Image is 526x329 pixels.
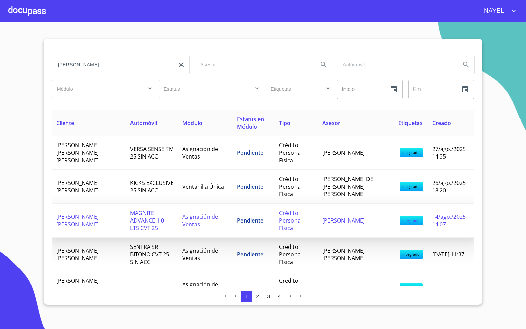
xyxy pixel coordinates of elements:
span: integrado [400,250,423,259]
span: [DATE] 11:37 [432,251,464,258]
span: Estatus en Módulo [237,115,264,130]
span: Crédito Persona Física [279,175,301,198]
span: [PERSON_NAME] [PERSON_NAME] [322,247,365,262]
span: [PERSON_NAME] [PERSON_NAME] [56,213,99,228]
span: integrado [400,148,423,157]
input: search [52,55,170,74]
input: search [337,55,455,74]
div: ​ [159,80,260,98]
span: integrado [400,182,423,191]
button: Search [315,56,332,73]
span: 2 [256,294,259,299]
span: Asignación de Ventas [182,213,218,228]
span: 3 [267,294,270,299]
span: KICKS EXCLUSIVE 25 SIN ACC [130,179,174,194]
span: integrado [400,283,423,293]
span: Pendiente [237,284,263,292]
button: 3 [263,291,274,302]
span: Crédito Persona Física [279,243,301,266]
span: Automóvil [130,119,157,127]
div: ​ [52,80,153,98]
span: [PERSON_NAME] [322,284,365,292]
button: 4 [274,291,285,302]
span: SENTRA SR BITONO CVT 25 SIN ACC [130,243,169,266]
span: 27/ago./2025 14:35 [432,145,466,160]
span: [PERSON_NAME] [PERSON_NAME] [56,247,99,262]
span: Ventanilla Única [182,183,224,190]
span: MAGNITE ADVANCE 1 0 LTS CVT 25 [130,209,164,232]
span: VERSA SENSE TM 25 SIN ACC [130,145,174,160]
span: Módulo [182,119,202,127]
span: Tipo [279,119,290,127]
span: Creado [432,119,451,127]
span: [DATE] 14:24 [432,284,464,292]
button: 2 [252,291,263,302]
span: Asesor [322,119,340,127]
span: 26/ago./2025 18:20 [432,179,466,194]
span: [PERSON_NAME] [322,217,365,224]
span: 14/ago./2025 14:07 [432,213,466,228]
span: Cliente [56,119,74,127]
span: Asignación de Ventas [182,145,218,160]
span: Etiquetas [398,119,423,127]
span: Crédito Persona Física [279,277,301,300]
span: Pendiente [237,217,263,224]
span: Crédito Persona Física [279,141,301,164]
span: [PERSON_NAME] DE [PERSON_NAME] [PERSON_NAME] [322,175,373,198]
div: ​ [266,80,331,98]
button: account of current user [479,5,518,16]
span: Pendiente [237,183,263,190]
span: NAYELI [479,5,510,16]
span: integrado [400,216,423,225]
span: [PERSON_NAME] [PERSON_NAME] [PERSON_NAME] [56,141,99,164]
span: [PERSON_NAME] [PERSON_NAME] [PERSON_NAME] [56,277,99,300]
span: Pendiente [237,149,263,156]
button: Search [458,56,474,73]
input: search [195,55,313,74]
span: [PERSON_NAME] [322,149,365,156]
button: 1 [241,291,252,302]
span: VERSA SENSE TM [130,284,174,292]
span: 4 [278,294,280,299]
span: Asignación de Ventas [182,281,218,296]
span: Asignación de Ventas [182,247,218,262]
span: Crédito Persona Física [279,209,301,232]
span: 1 [245,294,248,299]
span: [PERSON_NAME] [PERSON_NAME] [56,179,99,194]
button: clear input [173,56,189,73]
span: Pendiente [237,251,263,258]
